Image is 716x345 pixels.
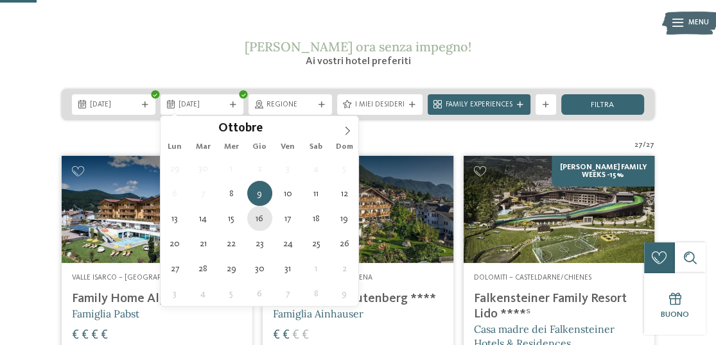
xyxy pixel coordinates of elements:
span: Dom [330,143,358,151]
span: Ottobre 21, 2025 [191,231,216,256]
span: Ottobre 14, 2025 [191,206,216,231]
span: Novembre 7, 2025 [275,281,301,306]
span: € [292,329,299,342]
span: Ottobre 3, 2025 [275,156,301,181]
span: Settembre 29, 2025 [162,156,188,181]
span: € [82,329,89,342]
span: I miei desideri [355,100,405,110]
span: Ottobre 12, 2025 [332,181,357,206]
span: Ottobre 30, 2025 [247,256,272,281]
input: Year [263,121,305,135]
span: € [283,329,290,342]
span: Novembre 9, 2025 [332,281,357,306]
span: Ottobre 13, 2025 [162,206,188,231]
span: Lun [161,143,189,151]
span: Novembre 2, 2025 [332,256,357,281]
span: € [273,329,280,342]
span: Ottobre 2, 2025 [247,156,272,181]
span: Mar [189,143,217,151]
span: € [101,329,108,342]
span: 27 [634,140,643,151]
span: Novembre 5, 2025 [219,281,244,306]
span: Ottobre 5, 2025 [332,156,357,181]
h4: Family Home Alpenhof **** [72,291,242,307]
span: Ottobre 4, 2025 [304,156,329,181]
span: Ai vostri hotel preferiti [306,56,411,67]
span: Ottobre 28, 2025 [191,256,216,281]
span: [DATE] [179,100,226,110]
span: / [643,140,646,151]
span: Mer [217,143,245,151]
span: Ottobre 29, 2025 [219,256,244,281]
span: filtra [591,101,614,110]
span: Gio [245,143,274,151]
span: Regione [266,100,314,110]
span: Ottobre 24, 2025 [275,231,301,256]
span: Ottobre 31, 2025 [275,256,301,281]
img: Family Home Alpenhof **** [62,156,252,263]
span: Ottobre 27, 2025 [162,256,188,281]
span: Ottobre 23, 2025 [247,231,272,256]
span: Valle Isarco – [GEOGRAPHIC_DATA]-Rio Pusteria [72,274,240,282]
span: Ottobre 6, 2025 [162,181,188,206]
span: Ottobre 7, 2025 [191,181,216,206]
span: Ottobre 15, 2025 [219,206,244,231]
span: Ottobre 17, 2025 [275,206,301,231]
span: Dolomiti – Casteldarne/Chienes [474,274,591,282]
span: Novembre 1, 2025 [304,256,329,281]
span: Famiglia Ainhauser [273,307,363,320]
h4: Falkensteiner Family Resort Lido ****ˢ [474,291,644,322]
span: Novembre 3, 2025 [162,281,188,306]
span: Ottobre 9, 2025 [247,181,272,206]
span: [PERSON_NAME] ora senza impegno! [245,38,471,55]
span: Sab [302,143,330,151]
img: Cercate un hotel per famiglie? Qui troverete solo i migliori! [464,156,654,263]
span: € [91,329,98,342]
span: Ottobre 1, 2025 [219,156,244,181]
span: 27 [646,140,654,151]
span: Ottobre 8, 2025 [219,181,244,206]
span: Novembre 6, 2025 [247,281,272,306]
span: Ottobre 20, 2025 [162,231,188,256]
span: Ottobre 26, 2025 [332,231,357,256]
span: Novembre 4, 2025 [191,281,216,306]
span: Ottobre [218,123,263,135]
span: Ottobre 11, 2025 [304,181,329,206]
span: € [302,329,309,342]
span: [DATE] [90,100,137,110]
span: Ottobre 10, 2025 [275,181,301,206]
span: Buono [661,310,689,319]
span: Ottobre 16, 2025 [247,206,272,231]
span: Family Experiences [446,100,512,110]
span: Ottobre 19, 2025 [332,206,357,231]
a: Buono [644,273,706,335]
span: € [72,329,79,342]
span: Settembre 30, 2025 [191,156,216,181]
span: Ottobre 18, 2025 [304,206,329,231]
span: Famiglia Pabst [72,307,139,320]
span: Ottobre 25, 2025 [304,231,329,256]
span: Ottobre 22, 2025 [219,231,244,256]
span: Ven [274,143,302,151]
span: Novembre 8, 2025 [304,281,329,306]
